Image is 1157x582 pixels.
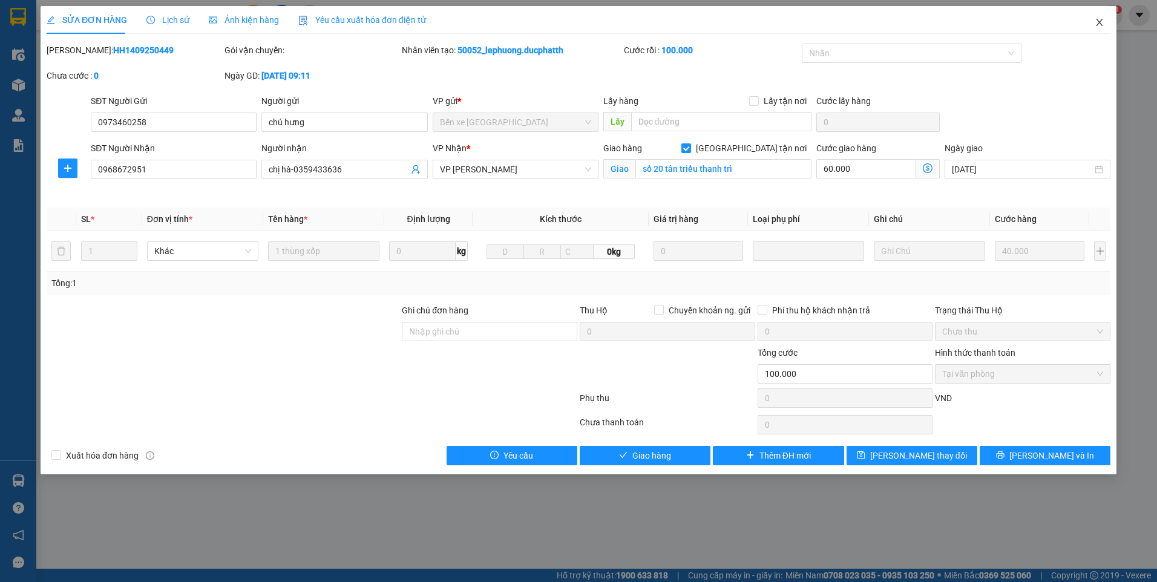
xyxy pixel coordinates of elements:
[433,143,467,153] span: VP Nhận
[225,69,400,82] div: Ngày GD:
[91,94,257,108] div: SĐT Người Gửi
[603,112,631,131] span: Lấy
[935,348,1015,358] label: Hình thức thanh toán
[440,160,591,178] span: VP Ngọc Hồi
[759,94,811,108] span: Lấy tận nơi
[580,446,710,465] button: checkGiao hàng
[523,244,561,259] input: R
[225,44,400,57] div: Gói vận chuyển:
[1009,449,1094,462] span: [PERSON_NAME] và In
[411,165,421,174] span: user-add
[490,451,499,460] span: exclamation-circle
[61,449,143,462] span: Xuất hóa đơn hàng
[980,446,1110,465] button: printer[PERSON_NAME] và In
[603,159,635,178] span: Giao
[942,365,1103,383] span: Tại văn phòng
[1083,6,1116,40] button: Close
[635,159,812,178] input: Giao tận nơi
[456,241,468,261] span: kg
[580,306,608,315] span: Thu Hộ
[51,276,447,290] div: Tổng: 1
[147,214,192,224] span: Đơn vị tính
[942,322,1103,341] span: Chưa thu
[952,163,1092,176] input: Ngày giao
[59,163,77,173] span: plus
[624,44,799,57] div: Cước rồi :
[847,446,977,465] button: save[PERSON_NAME] thay đổi
[113,45,174,55] b: HH1409250449
[594,244,635,259] span: 0kg
[619,451,628,460] span: check
[631,112,812,131] input: Dọc đường
[748,208,869,231] th: Loại phụ phí
[869,208,990,231] th: Ghi chú
[146,16,155,24] span: clock-circle
[503,449,533,462] span: Yêu cầu
[58,159,77,178] button: plus
[560,244,594,259] input: C
[81,214,91,224] span: SL
[47,69,222,82] div: Chưa cước :
[857,451,865,460] span: save
[261,71,310,80] b: [DATE] 09:11
[632,449,671,462] span: Giao hàng
[47,16,55,24] span: edit
[759,449,811,462] span: Thêm ĐH mới
[691,142,811,155] span: [GEOGRAPHIC_DATA] tận nơi
[654,241,743,261] input: 0
[816,159,916,178] input: Cước giao hàng
[209,16,217,24] span: picture
[816,113,940,132] input: Cước lấy hàng
[758,348,798,358] span: Tổng cước
[1095,18,1104,27] span: close
[1094,241,1106,261] button: plus
[209,15,279,25] span: Ảnh kiện hàng
[146,451,154,460] span: info-circle
[154,242,251,260] span: Khác
[47,44,222,57] div: [PERSON_NAME]:
[91,142,257,155] div: SĐT Người Nhận
[713,446,844,465] button: plusThêm ĐH mới
[816,143,876,153] label: Cước giao hàng
[661,45,693,55] b: 100.000
[298,16,308,25] img: icon
[870,449,967,462] span: [PERSON_NAME] thay đổi
[487,244,524,259] input: D
[94,71,99,80] b: 0
[995,241,1084,261] input: 0
[664,304,755,317] span: Chuyển khoản ng. gửi
[995,214,1037,224] span: Cước hàng
[540,214,582,224] span: Kích thước
[407,214,450,224] span: Định lượng
[402,322,577,341] input: Ghi chú đơn hàng
[935,393,952,403] span: VND
[402,306,468,315] label: Ghi chú đơn hàng
[935,304,1110,317] div: Trạng thái Thu Hộ
[767,304,875,317] span: Phí thu hộ khách nhận trả
[578,391,756,413] div: Phụ thu
[51,241,71,261] button: delete
[440,113,591,131] span: Bến xe Hoằng Hóa
[603,143,642,153] span: Giao hàng
[923,163,932,173] span: dollar-circle
[268,214,307,224] span: Tên hàng
[874,241,985,261] input: Ghi Chú
[457,45,563,55] b: 50052_lephuong.ducphatth
[47,15,127,25] span: SỬA ĐƠN HÀNG
[746,451,755,460] span: plus
[945,143,983,153] label: Ngày giao
[402,44,621,57] div: Nhân viên tạo:
[146,15,189,25] span: Lịch sử
[261,142,427,155] div: Người nhận
[298,15,426,25] span: Yêu cầu xuất hóa đơn điện tử
[268,241,379,261] input: VD: Bàn, Ghế
[816,96,871,106] label: Cước lấy hàng
[996,451,1005,460] span: printer
[654,214,698,224] span: Giá trị hàng
[433,94,598,108] div: VP gửi
[578,416,756,437] div: Chưa thanh toán
[447,446,577,465] button: exclamation-circleYêu cầu
[261,94,427,108] div: Người gửi
[603,96,638,106] span: Lấy hàng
